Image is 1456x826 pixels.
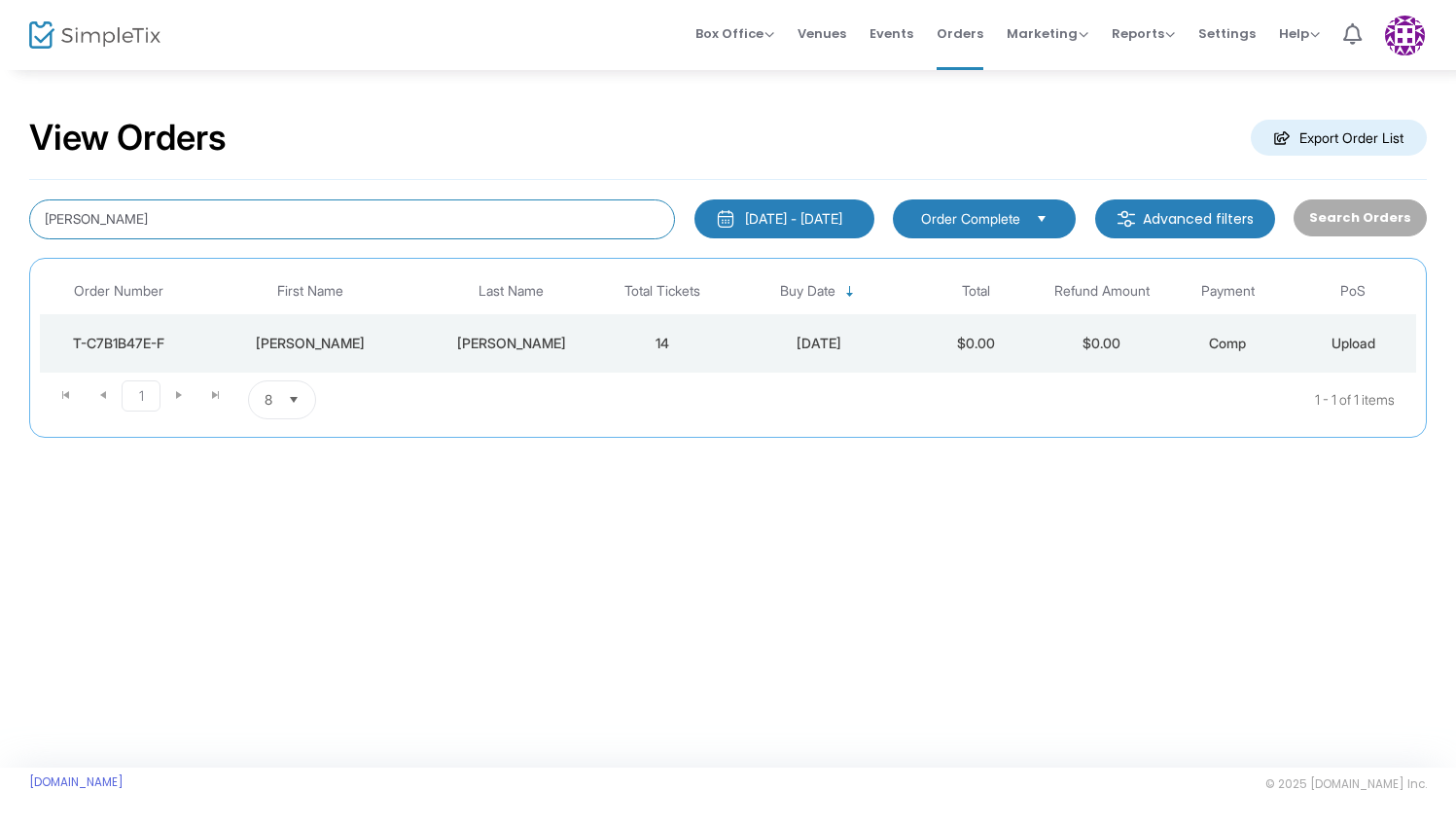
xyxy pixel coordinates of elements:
input: Search by name, email, phone, order number, ip address, or last 4 digits of card [29,199,675,239]
span: Upload [1332,335,1375,351]
span: Events [870,9,913,58]
span: Marketing [1007,24,1088,43]
span: Sortable [842,284,858,300]
div: T-C7B1B47E-F [45,334,193,353]
span: Payment [1201,283,1255,300]
th: Refund Amount [1039,269,1164,314]
span: © 2025 [DOMAIN_NAME] Inc. [1265,776,1427,792]
span: Page 1 [122,380,160,412]
a: [DOMAIN_NAME] [29,774,124,790]
m-button: Advanced filters [1095,199,1275,238]
span: 8 [265,390,272,410]
td: 14 [599,314,725,373]
span: Order Number [74,283,163,300]
span: Order Complete [921,209,1020,229]
img: monthly [716,209,735,229]
div: 9/15/2025 [729,334,908,353]
span: First Name [277,283,343,300]
td: $0.00 [1039,314,1164,373]
button: Select [1028,208,1055,230]
div: Data table [40,269,1416,373]
img: filter [1117,209,1136,229]
span: PoS [1340,283,1366,300]
span: Help [1279,24,1320,43]
th: Total [913,269,1039,314]
div: RIFKIN [428,334,594,353]
span: Venues [798,9,846,58]
td: $0.00 [913,314,1039,373]
m-button: Export Order List [1251,120,1427,156]
button: [DATE] - [DATE] [694,199,874,238]
span: Buy Date [780,283,835,300]
span: Box Office [695,24,774,43]
kendo-pager-info: 1 - 1 of 1 items [510,380,1395,419]
button: Select [280,381,307,418]
span: Last Name [479,283,544,300]
span: Orders [937,9,983,58]
span: Comp [1209,335,1246,351]
th: Total Tickets [599,269,725,314]
span: Settings [1198,9,1256,58]
div: [DATE] - [DATE] [745,209,842,229]
h2: View Orders [29,117,227,160]
div: Mitchell [202,334,419,353]
span: Reports [1112,24,1175,43]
